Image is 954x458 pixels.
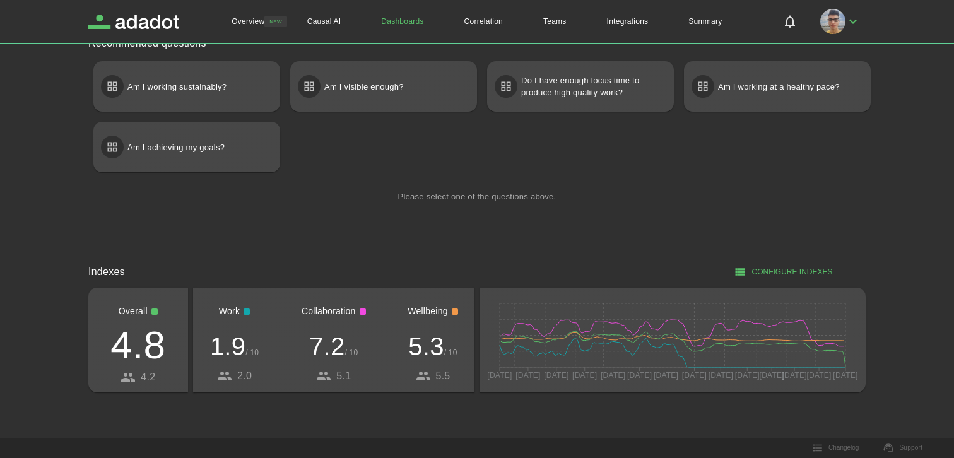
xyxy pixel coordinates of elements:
[806,438,866,457] button: Changelog
[344,348,358,357] span: / 10
[324,76,404,98] p: Am I visible enough?
[735,370,760,379] tspan: [DATE]
[521,69,662,104] p: Do I have enough focus time to produce high quality work?
[316,368,331,384] svg: Company Collaboration Average
[127,136,225,159] p: Am I achieving my goals?
[704,262,866,283] button: Configure Indexes
[760,370,784,379] tspan: [DATE]
[127,76,227,98] p: Am I working sustainably?
[833,370,857,379] tspan: [DATE]
[444,348,457,357] span: / 10
[487,370,512,379] tspan: [DATE]
[876,438,930,457] a: Support
[217,368,232,384] svg: Company Work Average
[718,76,840,98] p: Am I working at a healthy pace?
[88,15,179,29] a: Adadot Homepage
[398,191,556,203] p: Please select one of the questions above.
[219,305,240,318] h2: Work
[336,368,351,384] p: 5.1
[119,305,148,318] h2: Overall
[141,370,155,385] h2: 4.2
[408,334,457,359] p: 5.3
[654,370,678,379] tspan: [DATE]
[302,305,356,318] h2: Collaboration
[820,9,845,34] img: groussosDev
[572,370,597,379] tspan: [DATE]
[627,370,652,379] tspan: [DATE]
[601,370,625,379] tspan: [DATE]
[121,370,136,385] svg: Company Overall Average
[210,334,259,359] p: 1.9
[782,370,807,379] tspan: [DATE]
[309,334,358,359] p: 7.2
[88,264,125,279] h2: Indexes
[544,370,568,379] tspan: [DATE]
[709,370,733,379] tspan: [DATE]
[436,368,450,384] p: 5.5
[416,368,431,384] svg: Company Wellbeing Average
[408,305,447,318] h2: Wellbeing
[806,370,831,379] tspan: [DATE]
[775,6,805,37] button: Notifications
[815,5,866,38] button: groussosDev
[245,348,259,357] span: / 10
[515,370,540,379] tspan: [DATE]
[682,370,707,379] tspan: [DATE]
[110,326,165,365] h2: 4.8
[237,368,252,384] p: 2.0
